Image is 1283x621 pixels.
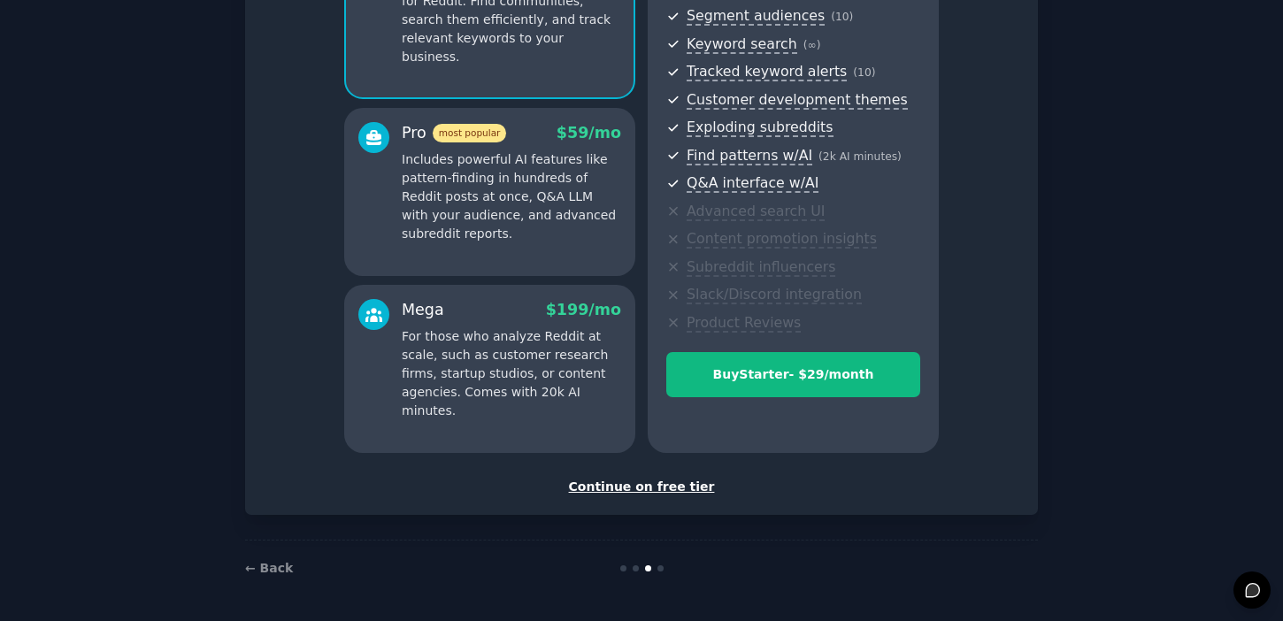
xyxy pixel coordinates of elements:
[853,66,875,79] span: ( 10 )
[687,258,835,277] span: Subreddit influencers
[687,147,812,165] span: Find patterns w/AI
[402,299,444,321] div: Mega
[687,7,825,26] span: Segment audiences
[687,174,818,193] span: Q&A interface w/AI
[546,301,621,318] span: $ 199 /mo
[687,63,847,81] span: Tracked keyword alerts
[557,124,621,142] span: $ 59 /mo
[803,39,821,51] span: ( ∞ )
[666,352,920,397] button: BuyStarter- $29/month
[818,150,902,163] span: ( 2k AI minutes )
[402,122,506,144] div: Pro
[687,314,801,333] span: Product Reviews
[687,91,908,110] span: Customer development themes
[402,150,621,243] p: Includes powerful AI features like pattern-finding in hundreds of Reddit posts at once, Q&A LLM w...
[264,478,1019,496] div: Continue on free tier
[831,11,853,23] span: ( 10 )
[687,35,797,54] span: Keyword search
[687,230,877,249] span: Content promotion insights
[687,119,833,137] span: Exploding subreddits
[687,286,862,304] span: Slack/Discord integration
[402,327,621,420] p: For those who analyze Reddit at scale, such as customer research firms, startup studios, or conte...
[245,561,293,575] a: ← Back
[433,124,507,142] span: most popular
[687,203,825,221] span: Advanced search UI
[667,365,919,384] div: Buy Starter - $ 29 /month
